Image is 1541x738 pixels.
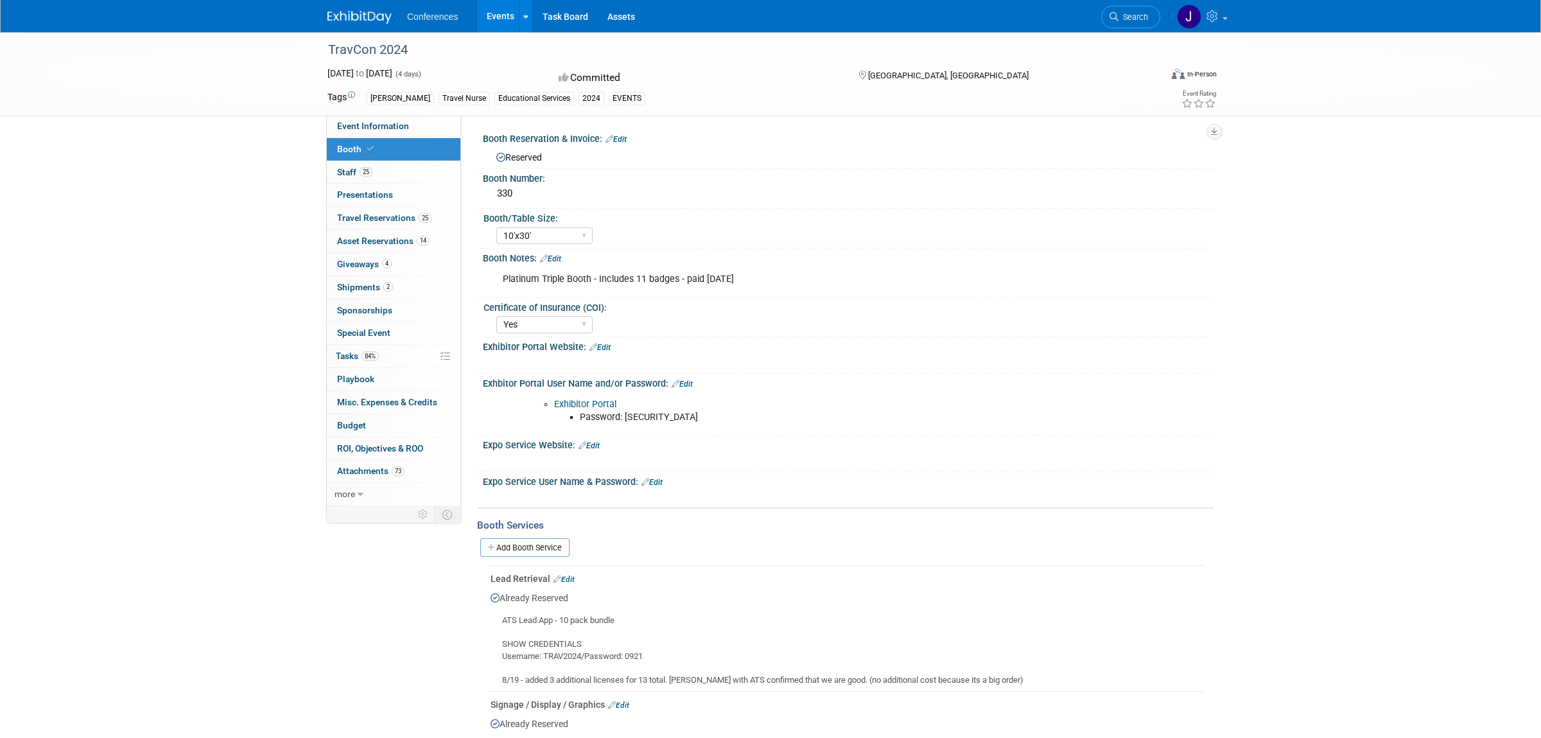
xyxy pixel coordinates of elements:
[439,92,490,105] div: Travel Nurse
[327,276,460,299] a: Shipments2
[417,236,430,245] span: 14
[412,506,435,523] td: Personalize Event Tab Strip
[868,71,1029,80] span: [GEOGRAPHIC_DATA], [GEOGRAPHIC_DATA]
[337,397,437,407] span: Misc. Expenses & Credits
[337,236,430,246] span: Asset Reservations
[367,145,374,152] i: Booth reservation complete
[553,575,575,584] a: Edit
[579,92,604,105] div: 2024
[540,254,561,263] a: Edit
[483,435,1214,452] div: Expo Service Website:
[327,299,460,322] a: Sponsorships
[1084,67,1217,86] div: Event Format
[589,343,611,352] a: Edit
[483,298,1208,314] div: Certificate of Insurance (COI):
[327,460,460,482] a: Attachments73
[337,305,392,315] span: Sponsorships
[327,414,460,437] a: Budget
[337,213,431,223] span: Travel Reservations
[605,135,627,144] a: Edit
[608,701,629,710] a: Edit
[327,207,460,229] a: Travel Reservations25
[435,506,461,523] td: Toggle Event Tabs
[335,489,355,499] span: more
[491,585,1204,687] div: Already Reserved
[491,698,1204,711] div: Signage / Display / Graphics
[480,538,570,557] a: Add Booth Service
[477,518,1214,532] div: Booth Services
[324,39,1141,62] div: TravCon 2024
[580,411,1065,424] li: Password: [SECURITY_DATA]
[327,161,460,184] a: Staff25
[337,420,366,430] span: Budget
[337,189,393,200] span: Presentations
[327,115,460,137] a: Event Information
[672,380,693,389] a: Edit
[327,322,460,344] a: Special Event
[492,148,1204,164] div: Reserved
[392,466,405,476] span: 73
[483,129,1214,146] div: Booth Reservation & Invoice:
[327,68,392,78] span: [DATE] [DATE]
[641,478,663,487] a: Edit
[483,374,1214,391] div: Exhbitor Portal User Name and/or Password:
[1101,6,1160,28] a: Search
[1177,4,1201,29] img: Jenny Clavero
[337,466,405,476] span: Attachments
[354,68,366,78] span: to
[419,213,431,223] span: 25
[394,70,421,78] span: (4 days)
[407,12,458,22] span: Conferences
[554,399,616,410] a: Exhibitor Portal
[1187,69,1217,79] div: In-Person
[327,391,460,414] a: Misc. Expenses & Credits
[327,11,392,24] img: ExhibitDay
[579,441,600,450] a: Edit
[336,351,379,361] span: Tasks
[367,92,434,105] div: [PERSON_NAME]
[327,437,460,460] a: ROI, Objectives & ROO
[337,443,423,453] span: ROI, Objectives & ROO
[337,374,374,384] span: Playbook
[555,67,839,89] div: Committed
[327,483,460,505] a: more
[327,368,460,391] a: Playbook
[327,91,355,105] td: Tags
[382,259,392,268] span: 4
[483,472,1214,489] div: Expo Service User Name & Password:
[327,345,460,367] a: Tasks84%
[609,92,645,105] div: EVENTS
[337,167,372,177] span: Staff
[491,572,1204,585] div: Lead Retrieval
[327,253,460,276] a: Giveaways4
[483,209,1208,225] div: Booth/Table Size:
[361,351,379,361] span: 84%
[494,92,574,105] div: Educational Services
[327,230,460,252] a: Asset Reservations14
[337,282,393,292] span: Shipments
[491,604,1204,687] div: ATS Lead App - 10 pack bundle SHOW CREDENTIALS Username: TRAV2024/Password: 0921 8/19 - added 3 a...
[483,249,1214,265] div: Booth Notes:
[1119,12,1148,22] span: Search
[483,337,1214,354] div: Exhibitor Portal Website:
[337,144,376,154] span: Booth
[494,267,1072,292] div: Platinum Triple Booth - Includes 11 badges - paid [DATE]
[1181,91,1216,97] div: Event Rating
[337,121,409,131] span: Event Information
[360,167,372,177] span: 25
[337,259,392,269] span: Giveaways
[483,169,1214,185] div: Booth Number:
[337,328,390,338] span: Special Event
[1172,69,1185,79] img: Format-Inperson.png
[383,282,393,292] span: 2
[492,184,1204,204] div: 330
[327,184,460,206] a: Presentations
[327,138,460,161] a: Booth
